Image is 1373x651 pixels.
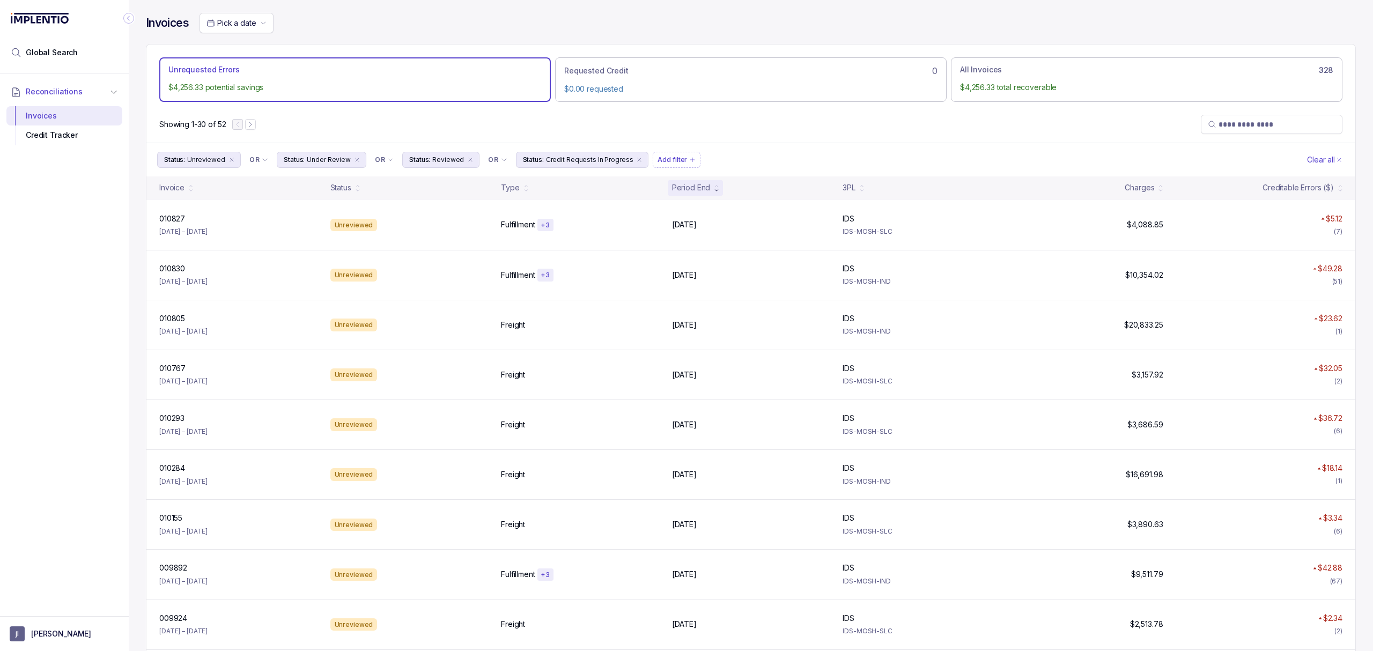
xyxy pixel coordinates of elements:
[843,613,854,624] p: IDS
[217,18,256,27] span: Pick a date
[159,213,185,224] p: 010827
[501,619,525,630] p: Freight
[330,519,378,531] div: Unreviewed
[249,156,260,164] p: OR
[1124,320,1163,330] p: $20,833.25
[1323,613,1342,624] p: $2.34
[330,468,378,481] div: Unreviewed
[501,270,535,280] p: Fulfillment
[1263,182,1334,193] div: Creditable Errors ($)
[227,156,236,164] div: remove content
[159,413,184,424] p: 010293
[1317,467,1320,470] img: red pointer upwards
[307,154,351,165] p: Under Review
[159,476,208,487] p: [DATE] – [DATE]
[1322,463,1342,474] p: $18.14
[843,182,855,193] div: 3PL
[159,263,185,274] p: 010830
[1313,417,1317,420] img: red pointer upwards
[672,519,697,530] p: [DATE]
[501,519,525,530] p: Freight
[159,119,226,130] div: Remaining page entries
[159,119,226,130] p: Showing 1-30 of 52
[6,104,122,147] div: Reconciliations
[843,526,1001,537] p: IDS-MOSH-SLC
[157,152,1305,168] ul: Filter Group
[1335,476,1342,486] div: (1)
[402,152,479,168] button: Filter Chip Reviewed
[843,363,854,374] p: IDS
[1313,268,1316,270] img: red pointer upwards
[330,269,378,282] div: Unreviewed
[168,64,239,75] p: Unrequested Errors
[516,152,649,168] button: Filter Chip Credit Requests In Progress
[1334,426,1342,437] div: (6)
[843,463,854,474] p: IDS
[1334,626,1342,637] div: (2)
[1132,369,1163,380] p: $3,157.92
[6,80,122,103] button: Reconciliations
[353,156,361,164] div: remove content
[1127,419,1163,430] p: $3,686.59
[330,319,378,331] div: Unreviewed
[159,276,208,287] p: [DATE] – [DATE]
[843,213,854,224] p: IDS
[159,463,185,474] p: 010284
[672,320,697,330] p: [DATE]
[501,569,535,580] p: Fulfillment
[330,618,378,631] div: Unreviewed
[26,47,78,58] span: Global Search
[375,156,385,164] p: OR
[484,152,511,167] button: Filter Chip Connector undefined
[564,84,938,94] p: $0.00 requested
[159,563,187,573] p: 009892
[960,64,1002,75] p: All Invoices
[159,526,208,537] p: [DATE] – [DATE]
[672,569,697,580] p: [DATE]
[187,154,225,165] p: Unreviewed
[159,313,185,324] p: 010805
[159,513,182,523] p: 010155
[672,619,697,630] p: [DATE]
[432,154,464,165] p: Reviewed
[658,154,687,165] p: Add filter
[1127,519,1163,530] p: $3,890.63
[843,376,1001,387] p: IDS-MOSH-SLC
[330,368,378,381] div: Unreviewed
[1130,619,1163,630] p: $2,513.78
[159,576,208,587] p: [DATE] – [DATE]
[284,154,305,165] p: Status:
[146,16,189,31] h4: Invoices
[159,57,1342,101] ul: Action Tab Group
[541,221,550,230] p: + 3
[523,154,544,165] p: Status:
[249,156,268,164] li: Filter Chip Connector undefined
[843,313,854,324] p: IDS
[1318,263,1342,274] p: $49.28
[159,363,186,374] p: 010767
[653,152,700,168] button: Filter Chip Add filter
[157,152,241,168] button: Filter Chip Unreviewed
[371,152,398,167] button: Filter Chip Connector undefined
[541,271,550,279] p: + 3
[1127,219,1163,230] p: $4,088.85
[168,82,542,93] p: $4,256.33 potential savings
[672,219,697,230] p: [DATE]
[330,418,378,431] div: Unreviewed
[1318,563,1342,573] p: $42.88
[15,125,114,145] div: Credit Tracker
[1321,217,1324,220] img: red pointer upwards
[10,626,25,641] span: User initials
[488,156,498,164] p: OR
[1125,270,1163,280] p: $10,354.02
[159,426,208,437] p: [DATE] – [DATE]
[200,13,274,33] button: Date Range Picker
[164,154,185,165] p: Status:
[672,182,711,193] div: Period End
[1131,569,1163,580] p: $9,511.79
[375,156,394,164] li: Filter Chip Connector undefined
[330,568,378,581] div: Unreviewed
[501,419,525,430] p: Freight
